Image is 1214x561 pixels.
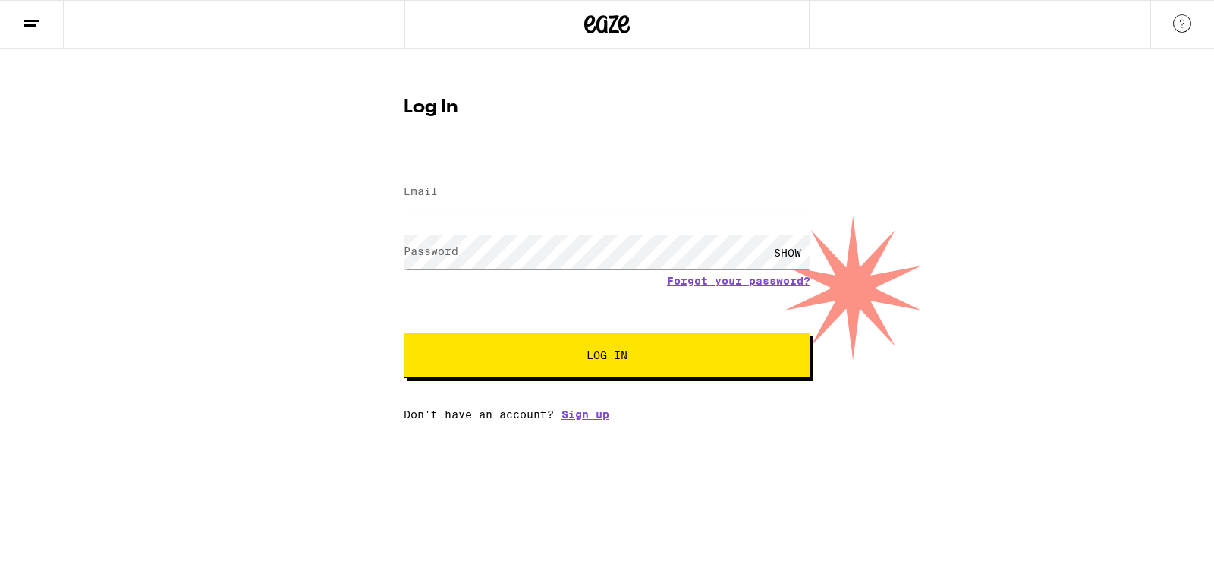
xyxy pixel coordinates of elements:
div: SHOW [765,235,810,269]
h1: Log In [404,99,810,117]
button: Log In [404,333,810,378]
label: Password [404,245,458,257]
span: Log In [587,350,627,361]
a: Forgot your password? [667,275,810,287]
a: Sign up [561,408,609,421]
div: Don't have an account? [404,408,810,421]
label: Email [404,185,438,197]
input: Email [404,175,810,210]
